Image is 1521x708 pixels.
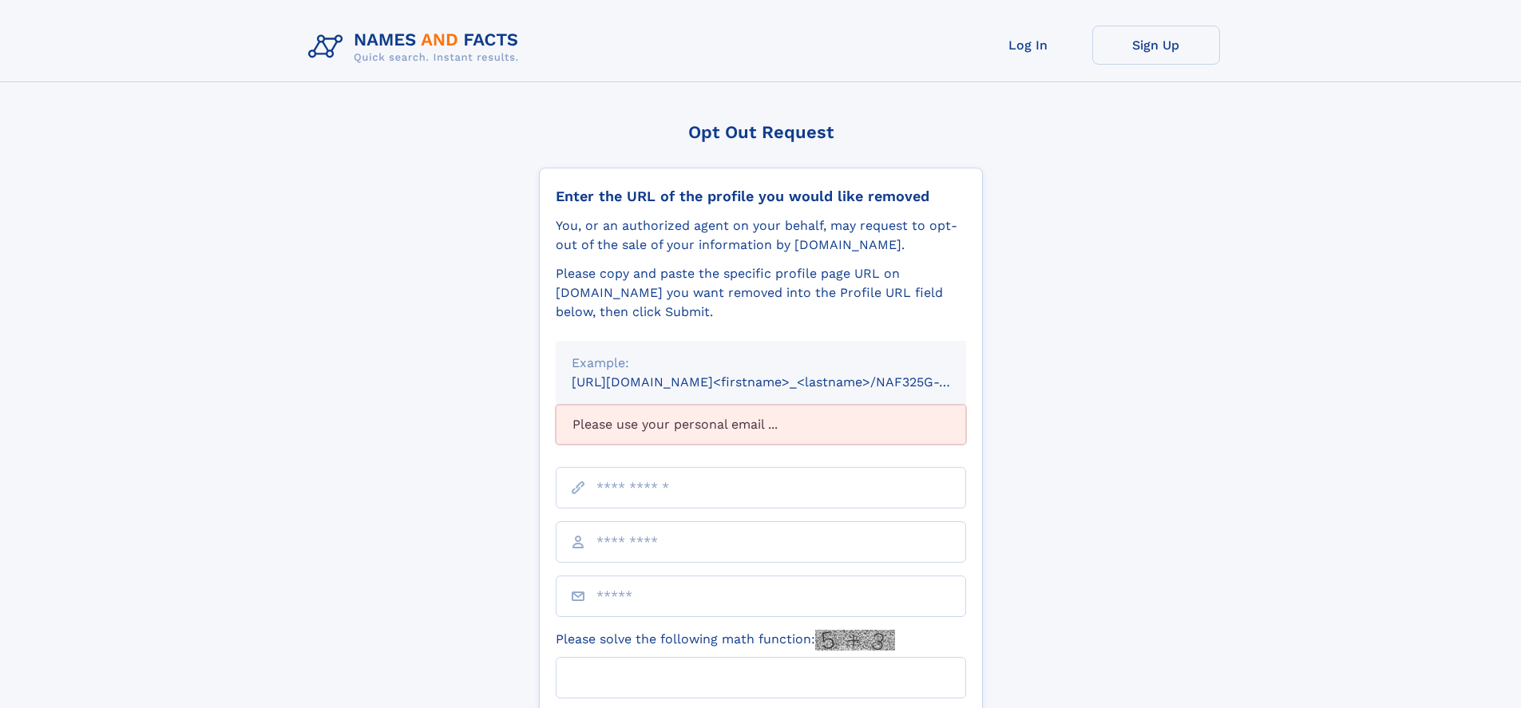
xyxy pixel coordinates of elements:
div: Please copy and paste the specific profile page URL on [DOMAIN_NAME] you want removed into the Pr... [556,264,966,322]
div: Please use your personal email ... [556,405,966,445]
div: Example: [572,354,950,373]
label: Please solve the following math function: [556,630,895,651]
div: Opt Out Request [539,122,983,142]
div: Enter the URL of the profile you would like removed [556,188,966,205]
a: Sign Up [1092,26,1220,65]
a: Log In [964,26,1092,65]
div: You, or an authorized agent on your behalf, may request to opt-out of the sale of your informatio... [556,216,966,255]
small: [URL][DOMAIN_NAME]<firstname>_<lastname>/NAF325G-xxxxxxxx [572,374,996,390]
img: Logo Names and Facts [302,26,532,69]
